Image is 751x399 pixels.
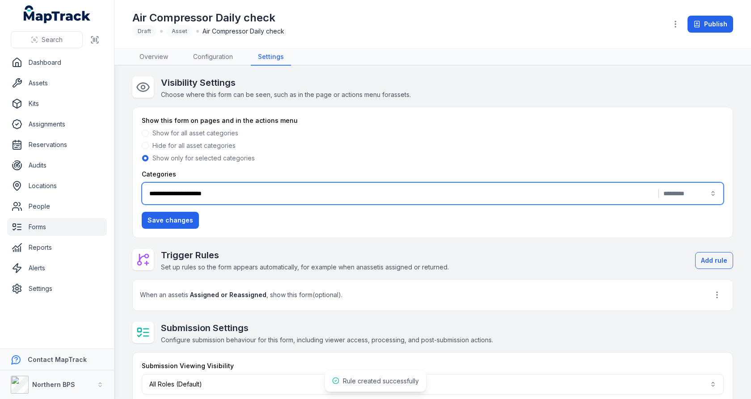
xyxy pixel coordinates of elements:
[132,49,175,66] a: Overview
[186,49,240,66] a: Configuration
[142,116,298,125] label: Show this form on pages and in the actions menu
[7,280,107,298] a: Settings
[343,377,419,385] span: Rule created successfully
[166,25,193,38] div: Asset
[7,197,107,215] a: People
[161,322,493,334] h2: Submission Settings
[161,263,449,271] span: Set up rules so the form appears automatically, for example when an asset is assigned or returned.
[132,11,284,25] h1: Air Compressor Daily check
[161,336,493,344] span: Configure submission behaviour for this form, including viewer access, processing, and post-submi...
[7,95,107,113] a: Kits
[7,177,107,195] a: Locations
[152,129,238,138] label: Show for all asset categories
[688,16,733,33] button: Publish
[142,182,724,205] button: |
[132,25,156,38] div: Draft
[7,74,107,92] a: Assets
[190,291,266,298] strong: Assigned or Reassigned
[7,218,107,236] a: Forms
[251,49,291,66] a: Settings
[152,141,236,150] label: Hide for all asset categories
[161,91,411,98] span: Choose where this form can be seen, such as in the page or actions menu for assets .
[11,31,83,48] button: Search
[142,212,199,229] button: Save changes
[7,239,107,256] a: Reports
[161,249,449,261] h2: Trigger Rules
[7,115,107,133] a: Assignments
[161,76,411,89] h2: Visibility Settings
[142,170,176,179] label: Categories
[203,27,284,36] span: Air Compressor Daily check
[695,252,733,269] button: Add rule
[42,35,63,44] span: Search
[142,361,234,370] label: Submission Viewing Visibility
[7,156,107,174] a: Audits
[142,374,724,395] button: All Roles (Default)
[28,356,87,363] strong: Contact MapTrack
[7,259,107,277] a: Alerts
[152,154,255,163] label: Show only for selected categories
[7,136,107,154] a: Reservations
[32,381,75,388] strong: Northern BPS
[140,290,342,299] span: When an asset is , show this form (optional) .
[7,54,107,71] a: Dashboard
[24,5,91,23] a: MapTrack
